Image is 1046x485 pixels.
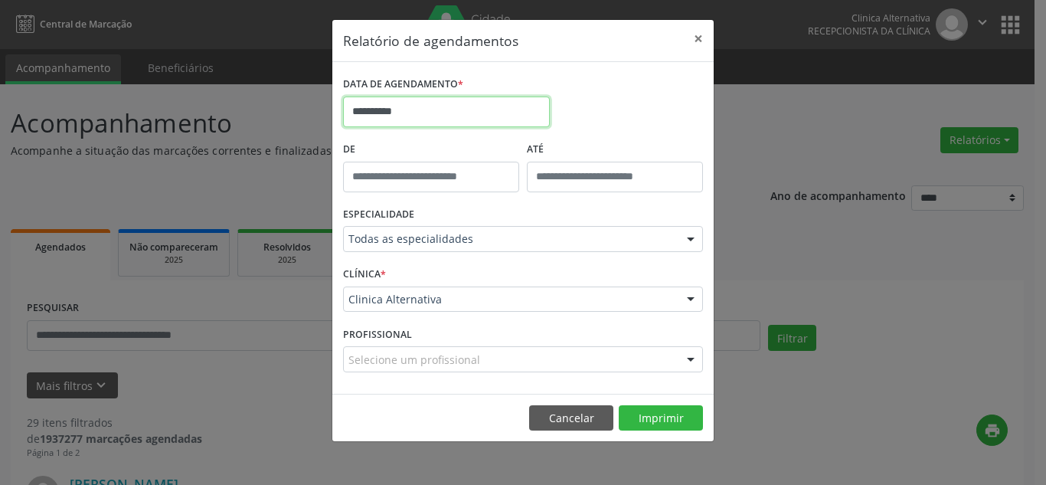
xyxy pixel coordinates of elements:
span: Clinica Alternativa [348,292,672,307]
label: CLÍNICA [343,263,386,287]
button: Close [683,20,714,57]
label: ATÉ [527,138,703,162]
h5: Relatório de agendamentos [343,31,518,51]
label: DATA DE AGENDAMENTO [343,73,463,97]
span: Todas as especialidades [348,231,672,247]
button: Cancelar [529,405,613,431]
label: PROFISSIONAL [343,323,412,346]
span: Selecione um profissional [348,352,480,368]
label: De [343,138,519,162]
button: Imprimir [619,405,703,431]
label: ESPECIALIDADE [343,203,414,227]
